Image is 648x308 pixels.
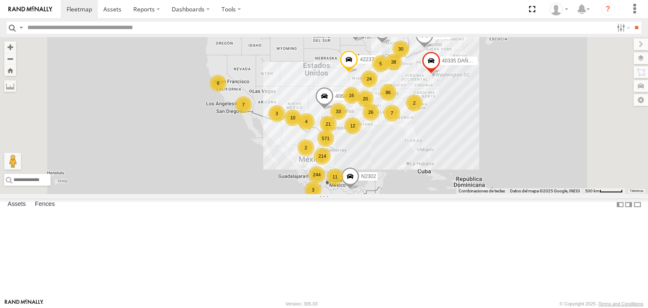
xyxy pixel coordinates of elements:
[308,166,325,183] div: 244
[335,93,349,99] span: 40645
[4,53,16,65] button: Zoom out
[298,113,315,130] div: 4
[599,301,643,306] a: Terms and Conditions
[442,58,479,64] span: 40335 DAÑADO
[630,189,643,193] a: Términos
[361,173,376,179] span: N2302
[286,301,318,306] div: Version: 305.03
[314,148,331,165] div: 214
[357,90,374,107] div: 20
[330,103,347,120] div: 33
[559,301,643,306] div: © Copyright 2025 -
[406,95,423,111] div: 2
[372,55,389,72] div: 5
[459,188,505,194] button: Combinaciones de teclas
[392,41,409,57] div: 30
[634,94,648,106] label: Map Settings
[297,139,314,156] div: 2
[362,104,379,121] div: 26
[601,3,615,16] i: ?
[4,41,16,53] button: Zoom in
[317,130,334,147] div: 571
[284,109,301,126] div: 10
[616,198,624,211] label: Dock Summary Table to the Left
[547,3,571,16] div: Angel Dominguez
[4,153,21,170] button: Arrastra al hombrecito al mapa para abrir Street View
[305,181,321,198] div: 3
[31,199,59,211] label: Fences
[4,65,16,76] button: Zoom Home
[18,22,24,34] label: Search Query
[633,198,642,211] label: Hide Summary Table
[361,70,378,87] div: 24
[8,6,52,12] img: rand-logo.svg
[624,198,633,211] label: Dock Summary Table to the Right
[3,199,30,211] label: Assets
[510,189,580,193] span: Datos del mapa ©2025 Google, INEGI
[380,84,397,101] div: 86
[383,105,400,122] div: 7
[343,87,360,104] div: 16
[385,54,402,70] div: 38
[5,300,43,308] a: Visit our Website
[344,117,361,134] div: 12
[583,188,625,194] button: Escala del mapa: 500 km por 51 píxeles
[268,105,285,122] div: 3
[320,116,337,132] div: 21
[360,57,374,62] span: 42237
[327,168,343,185] div: 11
[585,189,599,193] span: 500 km
[613,22,632,34] label: Search Filter Options
[210,75,227,92] div: 6
[4,80,16,92] label: Measure
[235,96,252,113] div: 7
